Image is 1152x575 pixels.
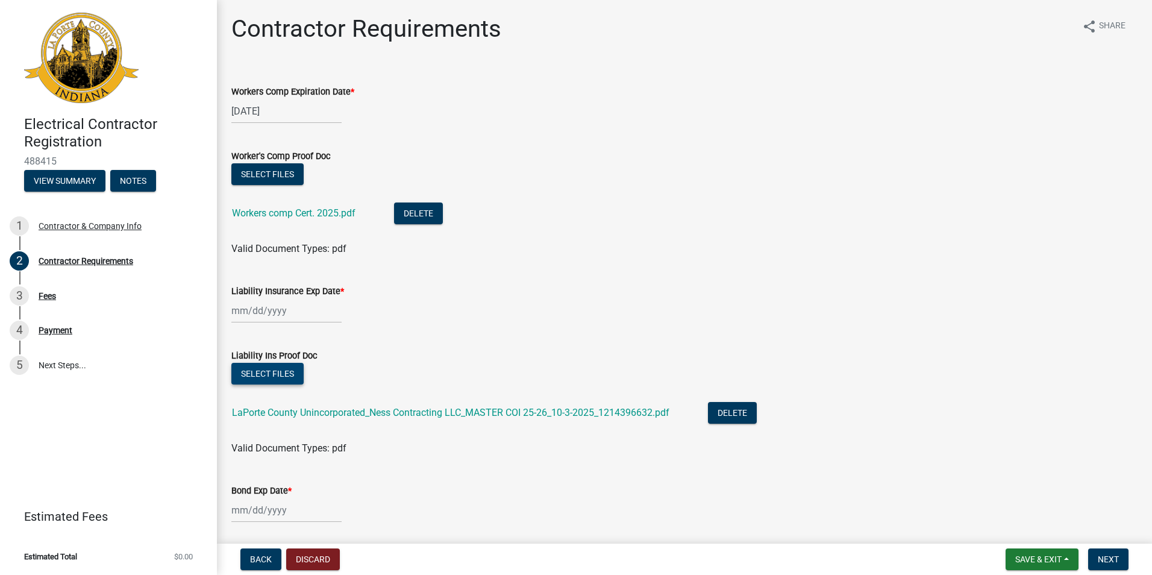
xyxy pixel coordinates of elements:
[24,13,139,103] img: La Porte County, Indiana (Canceled)
[231,442,346,454] span: Valid Document Types: pdf
[24,177,105,186] wm-modal-confirm: Summary
[10,251,29,271] div: 2
[231,287,344,296] label: Liability Insurance Exp Date
[231,163,304,185] button: Select files
[39,292,56,300] div: Fees
[24,156,193,167] span: 488415
[10,356,29,375] div: 5
[231,363,304,385] button: Select files
[240,548,281,570] button: Back
[231,243,346,254] span: Valid Document Types: pdf
[394,209,443,220] wm-modal-confirm: Delete Document
[10,286,29,306] div: 3
[39,222,142,230] div: Contractor & Company Info
[232,207,355,219] a: Workers comp Cert. 2025.pdf
[231,152,331,161] label: Worker's Comp Proof Doc
[24,116,207,151] h4: Electrical Contractor Registration
[231,14,501,43] h1: Contractor Requirements
[1098,555,1119,564] span: Next
[708,402,757,424] button: Delete
[231,498,342,523] input: mm/dd/yyyy
[231,99,342,124] input: mm/dd/yyyy
[1015,555,1062,564] span: Save & Exit
[39,326,72,335] div: Payment
[231,88,354,96] label: Workers Comp Expiration Date
[286,548,340,570] button: Discard
[24,170,105,192] button: View Summary
[232,407,669,418] a: LaPorte County Unincorporated_Ness Contracting LLC_MASTER COI 25-26_10-3-2025_1214396632.pdf
[708,408,757,419] wm-modal-confirm: Delete Document
[110,177,156,186] wm-modal-confirm: Notes
[1088,548,1129,570] button: Next
[10,216,29,236] div: 1
[10,321,29,340] div: 4
[231,352,318,360] label: Liability Ins Proof Doc
[1099,19,1125,34] span: Share
[231,298,342,323] input: mm/dd/yyyy
[39,257,133,265] div: Contractor Requirements
[10,504,198,529] a: Estimated Fees
[231,487,292,495] label: Bond Exp Date
[394,203,443,224] button: Delete
[174,553,193,561] span: $0.00
[1072,14,1135,38] button: shareShare
[1006,548,1078,570] button: Save & Exit
[250,555,272,564] span: Back
[24,553,77,561] span: Estimated Total
[110,170,156,192] button: Notes
[1082,19,1097,34] i: share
